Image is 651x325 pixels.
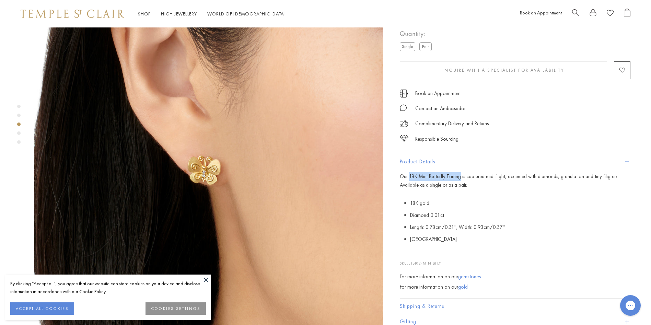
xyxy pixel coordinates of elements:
[442,67,564,73] span: Inquire With A Specialist for Availability
[410,221,630,233] li: Length: 0.78cm/0.31''; Width: 0.93cm/0.37''
[400,283,630,291] div: For more information on our
[138,11,151,17] a: ShopShop
[400,272,630,281] div: For more information on our
[400,90,408,97] img: icon_appointment.svg
[624,9,630,19] a: Open Shopping Bag
[17,103,21,149] div: Product gallery navigation
[400,253,630,266] p: SKU:
[415,135,458,143] div: Responsible Sourcing
[400,119,408,128] img: icon_delivery.svg
[400,42,415,51] label: Single
[572,9,579,19] a: Search
[400,104,407,111] img: MessageIcon-01_2.svg
[400,61,607,79] button: Inquire With A Specialist for Availability
[400,299,630,314] button: Shipping & Returns
[410,209,630,221] li: Diamond 0.01ct
[10,280,206,295] div: By clicking “Accept all”, you agree that our website can store cookies on your device and disclos...
[458,273,481,280] a: gemstones
[161,11,197,17] a: High JewelleryHigh Jewellery
[419,42,432,51] label: Pair
[21,10,124,18] img: Temple St. Clair
[400,154,630,170] button: Product Details
[400,135,408,142] img: icon_sourcing.svg
[410,197,630,209] li: 18K gold
[458,283,468,290] a: gold
[400,28,434,39] span: Quantity:
[138,10,286,18] nav: Main navigation
[617,293,644,318] iframe: Gorgias live chat messenger
[415,119,489,128] p: Complimentary Delivery and Returns
[207,11,286,17] a: World of [DEMOGRAPHIC_DATA]World of [DEMOGRAPHIC_DATA]
[10,302,74,315] button: ACCEPT ALL COOKIES
[408,261,441,266] span: E18102-MINIBFLY
[400,173,618,188] span: Our 18K Mini Butterfly Earring is captured mid-flight, accented with diamonds, granulation and ti...
[607,9,614,19] a: View Wishlist
[410,233,630,245] li: [GEOGRAPHIC_DATA]
[415,90,461,97] a: Book an Appointment
[520,10,562,16] a: Book an Appointment
[415,104,466,113] div: Contact an Ambassador
[146,302,206,315] button: COOKIES SETTINGS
